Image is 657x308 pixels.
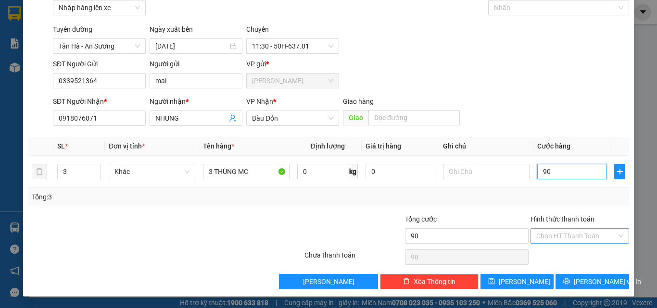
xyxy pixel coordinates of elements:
div: Tuyến đường [53,24,146,38]
input: Dọc đường [368,110,460,125]
button: [PERSON_NAME] [279,274,378,289]
div: Tổng: 3 [32,192,254,202]
div: SĐT Người Nhận [53,96,146,107]
span: kg [348,164,358,179]
span: Giá trị hàng [366,142,401,150]
label: Hình thức thanh toán [531,215,594,223]
span: delete [403,278,410,285]
div: [PERSON_NAME] [8,30,85,41]
div: [PERSON_NAME] [8,8,85,30]
div: NGHIÊM [92,20,169,31]
span: Định lượng [310,142,344,150]
span: Cước hàng [537,142,570,150]
span: Giao [343,110,368,125]
div: Chưa thanh toán [303,250,404,267]
span: Giao hàng [343,98,374,105]
span: SL [57,142,65,150]
div: Người gửi [150,59,242,69]
span: [PERSON_NAME] và In [574,276,641,287]
button: deleteXóa Thông tin [380,274,479,289]
button: printer[PERSON_NAME] và In [556,274,629,289]
span: user-add [229,114,237,122]
span: Gửi: [8,8,23,18]
span: VP Nhận [246,98,273,105]
span: printer [563,278,570,285]
span: Nhập hàng lên xe [59,0,140,15]
input: 14/08/2025 [155,41,228,51]
span: save [488,278,495,285]
span: 11:30 - 50H-637.01 [252,39,333,53]
span: [PERSON_NAME] [499,276,550,287]
span: Đơn vị tính [109,142,145,150]
th: Ghi chú [439,137,533,156]
span: plus [615,168,625,175]
button: plus [614,164,625,179]
span: [PERSON_NAME] [303,276,354,287]
span: Mỹ Hương [252,74,333,88]
div: Ngày xuất bến [150,24,242,38]
span: Bàu Đồn [252,111,333,125]
button: delete [32,164,47,179]
div: Chuyến [246,24,339,38]
input: VD: Bàn, Ghế [203,164,290,179]
input: Ghi Chú [443,164,530,179]
button: save[PERSON_NAME] [480,274,554,289]
div: VP gửi [246,59,339,69]
div: Người nhận [150,96,242,107]
div: 30.000 [7,61,87,72]
span: Tổng cước [405,215,437,223]
div: Bàu Đồn [92,8,169,20]
div: SĐT Người Gửi [53,59,146,69]
span: Khác [114,164,190,179]
span: Tên hàng [203,142,234,150]
span: Xóa Thông tin [414,276,455,287]
input: 0 [366,164,435,179]
div: 0949255225 [92,31,169,45]
div: 0399479632 [8,41,85,55]
span: CR : [7,62,22,72]
span: Tân Hà - An Sương [59,39,140,53]
span: Nhận: [92,9,115,19]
